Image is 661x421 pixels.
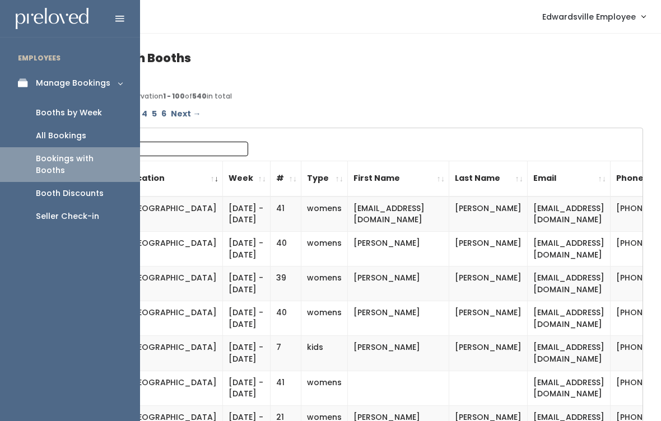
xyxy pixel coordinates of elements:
[271,371,301,405] td: 41
[271,161,301,197] th: #: activate to sort column ascending
[301,161,348,197] th: Type: activate to sort column ascending
[57,52,643,64] h4: Bookings with Booths
[150,106,159,122] a: Page 5
[301,197,348,232] td: womens
[163,91,185,101] b: 1 - 100
[122,301,223,336] td: [GEOGRAPHIC_DATA]
[223,336,271,371] td: [DATE] - [DATE]
[528,301,611,336] td: [EMAIL_ADDRESS][DOMAIN_NAME]
[449,197,528,232] td: [PERSON_NAME]
[223,161,271,197] th: Week: activate to sort column ascending
[528,161,611,197] th: Email: activate to sort column ascending
[122,161,223,197] th: Location: activate to sort column ascending
[122,232,223,266] td: [GEOGRAPHIC_DATA]
[122,336,223,371] td: [GEOGRAPHIC_DATA]
[223,197,271,232] td: [DATE] - [DATE]
[122,266,223,301] td: [GEOGRAPHIC_DATA]
[449,301,528,336] td: [PERSON_NAME]
[271,232,301,266] td: 40
[36,153,122,176] div: Bookings with Booths
[36,130,86,142] div: All Bookings
[271,197,301,232] td: 41
[122,371,223,405] td: [GEOGRAPHIC_DATA]
[271,266,301,301] td: 39
[159,106,169,122] a: Page 6
[531,4,657,29] a: Edwardsville Employee
[348,336,449,371] td: [PERSON_NAME]
[64,142,248,156] label: Search:
[105,142,248,156] input: Search:
[528,336,611,371] td: [EMAIL_ADDRESS][DOMAIN_NAME]
[139,106,150,122] a: Page 4
[528,197,611,232] td: [EMAIL_ADDRESS][DOMAIN_NAME]
[271,336,301,371] td: 7
[301,232,348,266] td: womens
[348,197,449,232] td: [EMAIL_ADDRESS][DOMAIN_NAME]
[36,107,102,119] div: Booths by Week
[301,371,348,405] td: womens
[16,8,89,30] img: preloved logo
[348,161,449,197] th: First Name: activate to sort column ascending
[63,106,637,122] div: Pagination
[36,77,110,89] div: Manage Bookings
[449,232,528,266] td: [PERSON_NAME]
[528,371,611,405] td: [EMAIL_ADDRESS][DOMAIN_NAME]
[36,188,104,199] div: Booth Discounts
[223,301,271,336] td: [DATE] - [DATE]
[301,336,348,371] td: kids
[449,266,528,301] td: [PERSON_NAME]
[348,266,449,301] td: [PERSON_NAME]
[122,197,223,232] td: [GEOGRAPHIC_DATA]
[63,91,637,101] div: Displaying Booth reservation of in total
[348,301,449,336] td: [PERSON_NAME]
[301,266,348,301] td: womens
[449,336,528,371] td: [PERSON_NAME]
[169,106,203,122] a: Next →
[271,301,301,336] td: 40
[542,11,636,23] span: Edwardsville Employee
[449,161,528,197] th: Last Name: activate to sort column ascending
[528,266,611,301] td: [EMAIL_ADDRESS][DOMAIN_NAME]
[348,232,449,266] td: [PERSON_NAME]
[528,232,611,266] td: [EMAIL_ADDRESS][DOMAIN_NAME]
[223,371,271,405] td: [DATE] - [DATE]
[36,210,99,222] div: Seller Check-in
[192,91,207,101] b: 540
[301,301,348,336] td: womens
[223,266,271,301] td: [DATE] - [DATE]
[223,232,271,266] td: [DATE] - [DATE]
